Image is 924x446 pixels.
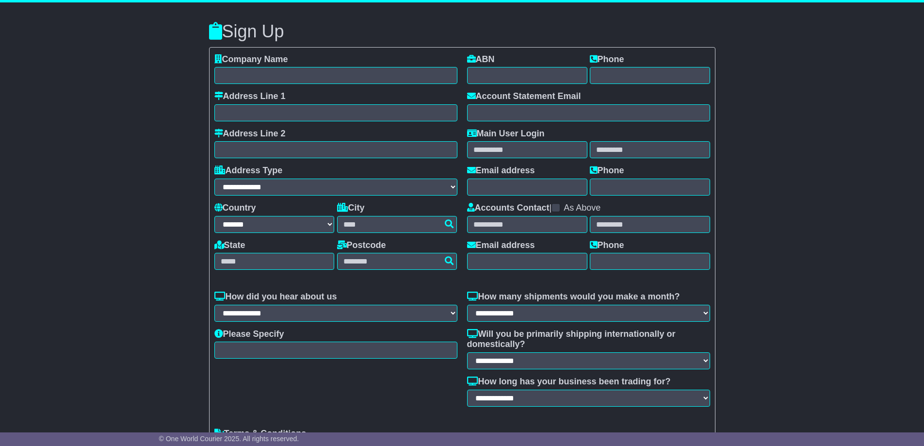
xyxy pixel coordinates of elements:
[467,203,550,214] label: Accounts Contact
[467,54,495,65] label: ABN
[214,329,284,340] label: Please Specify
[214,292,337,302] label: How did you hear about us
[467,329,710,350] label: Will you be primarily shipping internationally or domestically?
[337,203,365,214] label: City
[590,54,624,65] label: Phone
[214,240,245,251] label: State
[214,203,256,214] label: Country
[159,435,299,443] span: © One World Courier 2025. All rights reserved.
[214,54,288,65] label: Company Name
[337,240,386,251] label: Postcode
[214,91,286,102] label: Address Line 1
[467,377,671,387] label: How long has your business been trading for?
[214,429,307,439] label: Terms & Conditions
[590,165,624,176] label: Phone
[467,165,535,176] label: Email address
[467,292,680,302] label: How many shipments would you make a month?
[590,240,624,251] label: Phone
[564,203,600,214] label: As Above
[467,91,581,102] label: Account Statement Email
[214,165,283,176] label: Address Type
[467,203,710,216] div: |
[214,129,286,139] label: Address Line 2
[209,22,715,41] h3: Sign Up
[467,129,545,139] label: Main User Login
[467,240,535,251] label: Email address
